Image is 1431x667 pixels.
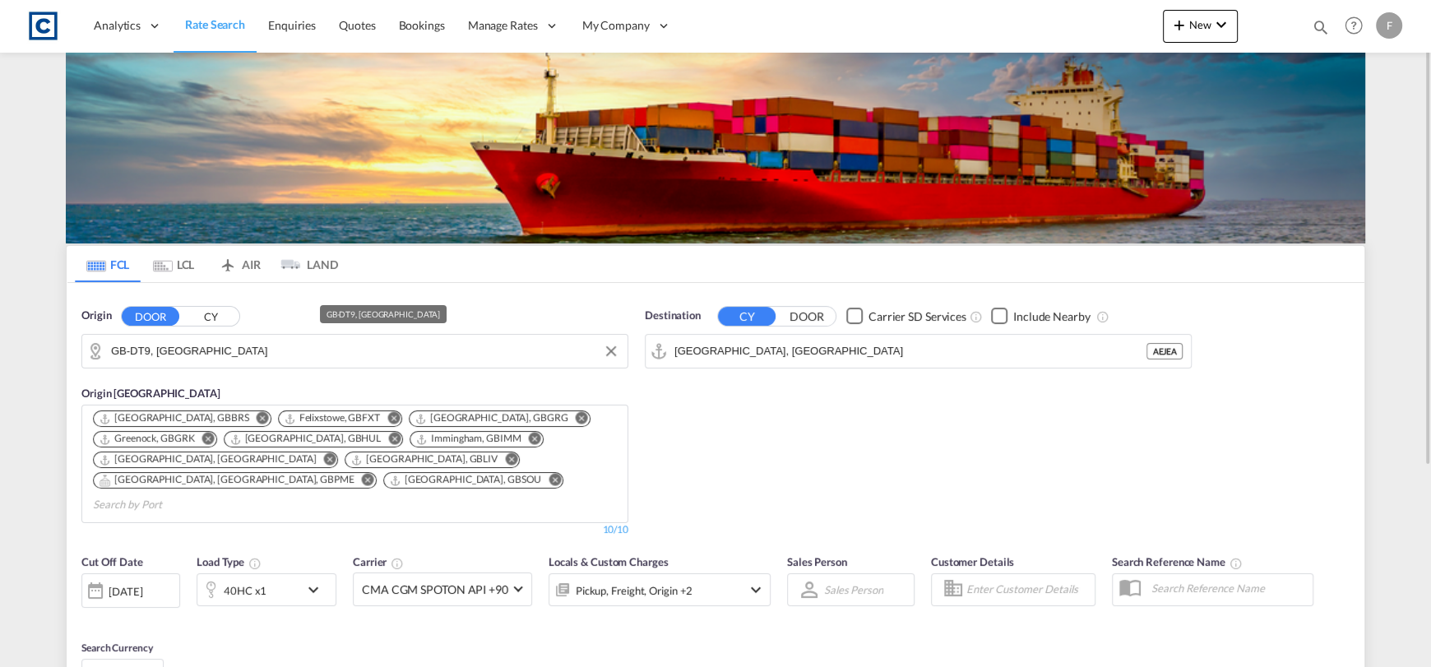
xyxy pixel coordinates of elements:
[746,580,766,600] md-icon: icon-chevron-down
[326,305,441,323] div: GB-DT9, [GEOGRAPHIC_DATA]
[81,555,143,568] span: Cut Off Date
[284,411,383,425] div: Press delete to remove this chip.
[99,473,354,487] div: Portsmouth, HAM, GBPME
[389,473,545,487] div: Press delete to remove this chip.
[81,642,153,654] span: Search Currency
[94,17,141,34] span: Analytics
[415,432,524,446] div: Press delete to remove this chip.
[185,17,245,31] span: Rate Search
[377,411,401,428] button: Remove
[582,17,650,34] span: My Company
[1312,18,1330,36] md-icon: icon-magnify
[1146,343,1183,359] div: AEJEA
[1163,10,1238,43] button: icon-plus 400-fgNewicon-chevron-down
[224,579,266,602] div: 40HC x1
[389,473,542,487] div: Southampton, GBSOU
[868,308,966,325] div: Carrier SD Services
[351,473,376,489] button: Remove
[1169,18,1231,31] span: New
[1230,557,1243,570] md-icon: Your search will be saved by the below given name
[1143,576,1313,600] input: Search Reference Name
[674,339,1146,364] input: Search by Port
[75,246,141,282] md-tab-item: FCL
[192,432,216,448] button: Remove
[109,584,142,599] div: [DATE]
[272,246,338,282] md-tab-item: LAND
[246,411,271,428] button: Remove
[350,452,498,466] div: Liverpool, GBLIV
[353,555,404,568] span: Carrier
[81,605,94,628] md-datepicker: Select
[931,555,1014,568] span: Customer Details
[81,387,220,400] span: Origin [GEOGRAPHIC_DATA]
[248,557,262,570] md-icon: icon-information-outline
[350,452,501,466] div: Press delete to remove this chip.
[90,405,619,518] md-chips-wrap: Chips container. Use arrow keys to select chips.
[549,555,669,568] span: Locals & Custom Charges
[99,473,358,487] div: Press delete to remove this chip.
[414,411,572,425] div: Press delete to remove this chip.
[778,307,836,326] button: DOOR
[303,580,331,600] md-icon: icon-chevron-down
[99,411,252,425] div: Press delete to remove this chip.
[1211,15,1231,35] md-icon: icon-chevron-down
[81,308,111,324] span: Origin
[399,18,445,32] span: Bookings
[197,573,336,606] div: 40HC x1icon-chevron-down
[549,573,771,606] div: Pickup Freight Origin Destination Factory Stuffingicon-chevron-down
[99,411,249,425] div: Bristol, GBBRS
[111,339,619,364] input: Search by Door
[391,557,404,570] md-icon: The selected Trucker/Carrierwill be displayed in the rate results If the rates are from another f...
[206,246,272,282] md-tab-item: AIR
[197,555,262,568] span: Load Type
[599,339,623,364] button: Clear Input
[141,246,206,282] md-tab-item: LCL
[565,411,590,428] button: Remove
[602,523,628,537] div: 10/10
[822,577,885,601] md-select: Sales Person
[518,432,543,448] button: Remove
[494,452,519,469] button: Remove
[966,577,1090,602] input: Enter Customer Details
[1340,12,1376,41] div: Help
[284,411,380,425] div: Felixstowe, GBFXT
[1013,308,1091,325] div: Include Nearby
[99,432,198,446] div: Press delete to remove this chip.
[229,432,385,446] div: Press delete to remove this chip.
[313,452,337,469] button: Remove
[991,308,1091,325] md-checkbox: Checkbox No Ink
[576,579,692,602] div: Pickup Freight Origin Destination Factory Stuffing
[99,452,319,466] div: Press delete to remove this chip.
[1312,18,1330,43] div: icon-magnify
[339,18,375,32] span: Quotes
[99,452,316,466] div: London Gateway Port, GBLGP
[1095,310,1109,323] md-icon: Unchecked: Ignores neighbouring ports when fetching rates.Checked : Includes neighbouring ports w...
[377,432,402,448] button: Remove
[1376,12,1402,39] div: F
[182,307,239,326] button: CY
[75,246,338,282] md-pagination-wrapper: Use the left and right arrow keys to navigate between tabs
[970,310,983,323] md-icon: Unchecked: Search for CY (Container Yard) services for all selected carriers.Checked : Search for...
[99,432,195,446] div: Greenock, GBGRK
[82,335,628,368] md-input-container: GB-DT9, Dorset
[93,492,249,518] input: Search by Port
[362,581,508,598] span: CMA CGM SPOTON API +90
[122,307,179,326] button: DOOR
[846,308,966,325] md-checkbox: Checkbox No Ink
[218,255,238,267] md-icon: icon-airplane
[229,432,382,446] div: Hull, GBHUL
[268,18,316,32] span: Enquiries
[1169,15,1189,35] md-icon: icon-plus 400-fg
[66,53,1365,243] img: LCL+%26+FCL+BACKGROUND.png
[414,411,568,425] div: Grangemouth, GBGRG
[81,573,180,608] div: [DATE]
[646,335,1191,368] md-input-container: Jebel Ali, AEJEA
[1112,555,1243,568] span: Search Reference Name
[1340,12,1368,39] span: Help
[645,308,701,324] span: Destination
[538,473,563,489] button: Remove
[25,7,62,44] img: 1fdb9190129311efbfaf67cbb4249bed.jpeg
[718,307,776,326] button: CY
[787,555,847,568] span: Sales Person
